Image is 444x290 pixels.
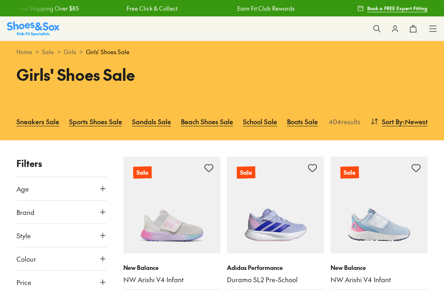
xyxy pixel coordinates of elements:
button: Brand [16,201,107,224]
a: Sneakers Sale [16,112,59,130]
span: Girls' Shoes Sale [86,48,129,56]
a: Free Click & Collect [125,4,176,13]
div: > > > [16,48,428,56]
p: 404 results [326,116,361,126]
span: Sort By [382,116,403,126]
p: New Balance [123,263,220,272]
a: Girls [64,48,76,56]
a: Free Shipping Over $85 [14,4,77,13]
span: Price [16,277,31,287]
button: Colour [16,247,107,270]
a: Boots Sale [287,112,318,130]
a: Sports Shoes Sale [69,112,122,130]
p: Sale [237,167,255,179]
p: Sale [340,167,359,179]
a: Sale [227,157,324,253]
span: Book a FREE Expert Fitting [367,5,428,12]
button: Age [16,177,107,200]
a: School Sale [243,112,277,130]
p: Filters [16,157,107,170]
a: Earn Fit Club Rewards [235,4,293,13]
a: Sale [42,48,54,56]
span: : Newest [403,116,428,126]
a: NW Arishi V4 Infant [331,275,428,284]
span: Age [16,184,29,194]
p: Sale [133,167,152,179]
span: Colour [16,254,36,264]
a: Beach Shoes Sale [181,112,233,130]
span: Style [16,231,31,240]
img: SNS_Logo_Responsive.svg [7,21,60,36]
p: Adidas Performance [227,263,324,272]
button: Sort By:Newest [370,112,428,130]
a: Sale [331,157,428,253]
button: Style [16,224,107,247]
span: Brand [16,207,35,217]
a: NW Arishi V4 Infant [123,275,220,284]
a: Home [16,48,32,56]
a: Shoes & Sox [7,21,60,36]
a: Duramo SL2 Pre-School [227,275,324,284]
a: Book a FREE Expert Fitting [357,1,428,16]
a: Sandals Sale [132,112,171,130]
p: New Balance [331,263,428,272]
a: Sale [123,157,220,253]
h1: Girls' Shoes Sale [16,63,212,86]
